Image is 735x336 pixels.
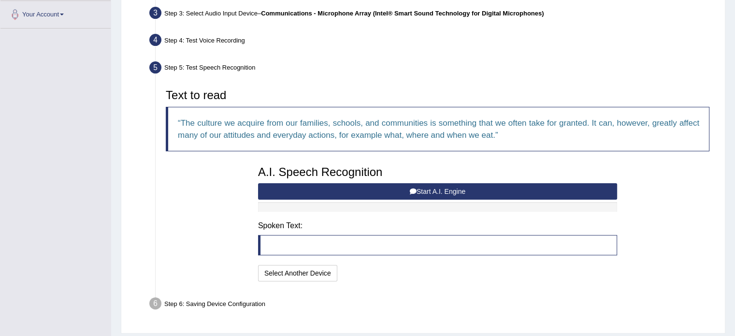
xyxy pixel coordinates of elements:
h4: Spoken Text: [258,221,617,230]
div: Step 4: Test Voice Recording [145,31,721,52]
span: – [258,10,544,17]
h3: Text to read [166,89,709,102]
div: Step 3: Select Audio Input Device [145,4,721,25]
div: Step 5: Test Speech Recognition [145,58,721,80]
button: Start A.I. Engine [258,183,617,200]
div: Step 6: Saving Device Configuration [145,294,721,316]
h3: A.I. Speech Recognition [258,166,617,178]
q: The culture we acquire from our families, schools, and communities is something that we often tak... [178,118,699,140]
a: Your Account [0,1,111,25]
button: Select Another Device [258,265,337,281]
b: Communications - Microphone Array (Intel® Smart Sound Technology for Digital Microphones) [261,10,544,17]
